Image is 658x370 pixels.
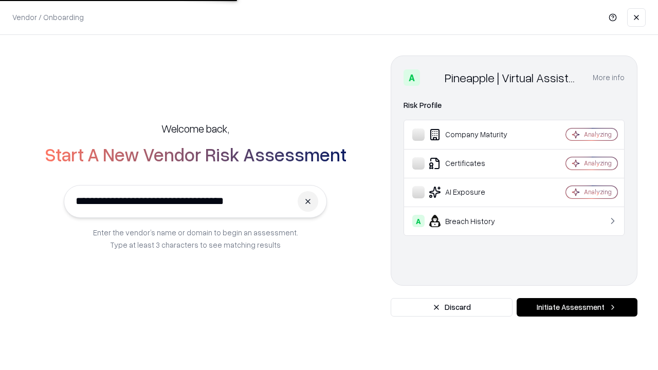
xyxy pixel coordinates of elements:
[424,69,441,86] img: Pineapple | Virtual Assistant Agency
[584,130,612,139] div: Analyzing
[412,215,535,227] div: Breach History
[412,186,535,198] div: AI Exposure
[391,298,513,317] button: Discard
[445,69,580,86] div: Pineapple | Virtual Assistant Agency
[584,188,612,196] div: Analyzing
[12,12,84,23] p: Vendor / Onboarding
[161,121,229,136] h5: Welcome back,
[584,159,612,168] div: Analyzing
[412,215,425,227] div: A
[45,144,346,164] h2: Start A New Vendor Risk Assessment
[404,69,420,86] div: A
[412,157,535,170] div: Certificates
[93,226,298,251] p: Enter the vendor’s name or domain to begin an assessment. Type at least 3 characters to see match...
[404,99,625,112] div: Risk Profile
[412,128,535,141] div: Company Maturity
[593,68,625,87] button: More info
[517,298,637,317] button: Initiate Assessment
